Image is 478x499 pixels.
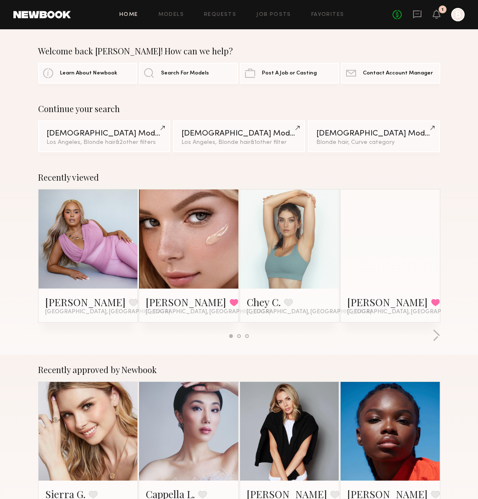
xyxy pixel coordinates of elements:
[240,63,339,84] a: Post A Job or Casting
[247,309,372,315] span: [GEOGRAPHIC_DATA], [GEOGRAPHIC_DATA]
[442,8,444,12] div: 1
[158,12,184,18] a: Models
[181,130,297,138] div: [DEMOGRAPHIC_DATA] Models
[38,172,440,182] div: Recently viewed
[146,309,271,315] span: [GEOGRAPHIC_DATA], [GEOGRAPHIC_DATA]
[181,140,297,146] div: Los Angeles, Blonde hair
[146,295,226,309] a: [PERSON_NAME]
[45,295,126,309] a: [PERSON_NAME]
[116,140,156,145] span: & 2 other filter s
[47,140,162,146] div: Los Angeles, Blonde hair
[38,120,171,152] a: [DEMOGRAPHIC_DATA] ModelsLos Angeles, Blonde hair&2other filters
[173,120,305,152] a: [DEMOGRAPHIC_DATA] ModelsLos Angeles, Blonde hair&1other filter
[161,71,209,76] span: Search For Models
[251,140,287,145] span: & 1 other filter
[38,63,137,84] a: Learn About Newbook
[347,295,428,309] a: [PERSON_NAME]
[60,71,117,76] span: Learn About Newbook
[139,63,238,84] a: Search For Models
[311,12,344,18] a: Favorites
[347,309,472,315] span: [GEOGRAPHIC_DATA], [GEOGRAPHIC_DATA]
[341,63,440,84] a: Contact Account Manager
[451,8,465,21] a: B
[204,12,236,18] a: Requests
[38,104,440,114] div: Continue your search
[363,71,433,76] span: Contact Account Manager
[316,140,432,146] div: Blonde hair, Curve category
[262,71,317,76] span: Post A Job or Casting
[45,309,170,315] span: [GEOGRAPHIC_DATA], [GEOGRAPHIC_DATA]
[38,46,440,56] div: Welcome back [PERSON_NAME]! How can we help?
[247,295,281,309] a: Chey C.
[119,12,138,18] a: Home
[47,130,162,138] div: [DEMOGRAPHIC_DATA] Models
[256,12,291,18] a: Job Posts
[308,120,440,152] a: [DEMOGRAPHIC_DATA] ModelsBlonde hair, Curve category
[38,365,440,375] div: Recently approved by Newbook
[316,130,432,138] div: [DEMOGRAPHIC_DATA] Models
